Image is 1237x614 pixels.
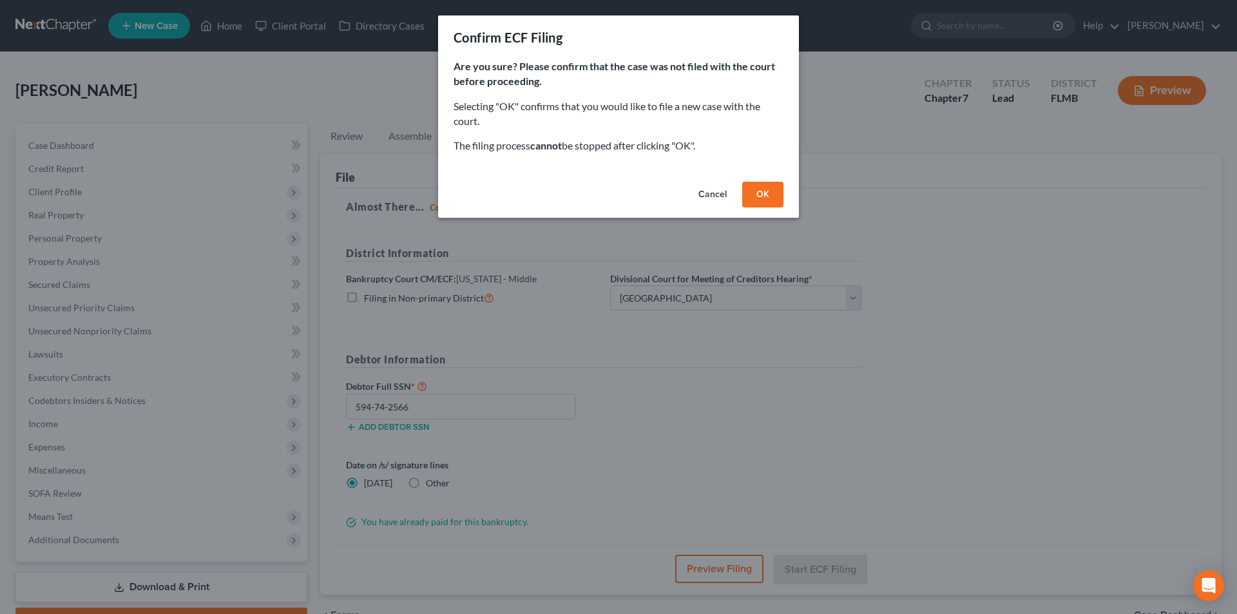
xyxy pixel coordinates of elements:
p: The filing process be stopped after clicking "OK". [454,139,783,153]
div: Confirm ECF Filing [454,28,562,46]
div: Open Intercom Messenger [1193,570,1224,601]
strong: Are you sure? Please confirm that the case was not filed with the court before proceeding. [454,60,775,87]
strong: cannot [530,139,562,151]
button: OK [742,182,783,207]
p: Selecting "OK" confirms that you would like to file a new case with the court. [454,99,783,129]
button: Cancel [688,182,737,207]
